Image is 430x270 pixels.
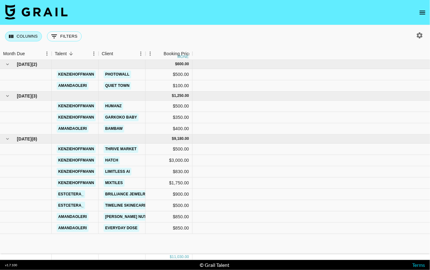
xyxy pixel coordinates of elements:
button: Sort [113,49,122,58]
div: Talent [52,48,99,60]
a: amandaoleri [57,213,89,221]
div: $100.00 [146,80,192,92]
span: [DATE] [17,136,32,142]
div: Talent [55,48,67,60]
a: Timeline Skinecare [104,202,148,209]
div: $850.00 [146,211,192,223]
div: $500.00 [146,144,192,155]
div: 9,180.00 [174,136,189,141]
button: Select columns [5,31,42,41]
a: Quiet Town [104,82,131,90]
button: Sort [67,49,75,58]
div: $ [170,254,172,260]
span: [DATE] [17,93,32,99]
div: $400.00 [146,123,192,135]
div: $ [172,136,174,141]
a: amandaoleri [57,224,89,232]
button: Menu [89,49,99,58]
button: open drawer [416,6,429,19]
a: kenziehoffmann [57,71,96,78]
div: $3,000.00 [146,155,192,166]
div: $1,750.00 [146,177,192,189]
div: $ [175,61,177,67]
a: kenziehoffmann [57,114,96,121]
button: Menu [42,49,52,58]
span: ( 8 ) [32,136,37,142]
a: Thrive Market [104,145,138,153]
div: 600.00 [177,61,189,67]
a: Brilliance Jewelry [104,190,149,198]
a: PhotoWall [104,71,131,78]
div: $850.00 [146,223,192,234]
div: $ [172,93,174,98]
a: kenziehoffmann [57,102,96,110]
a: kenziehoffmann [57,145,96,153]
a: [PERSON_NAME] Nutrition [104,213,161,221]
button: Menu [146,49,155,58]
div: money [177,55,192,59]
img: Grail Talent [5,4,68,19]
a: Humanz [104,102,123,110]
div: $500.00 [146,101,192,112]
button: hide children [3,135,12,143]
a: BamBaw [104,125,124,133]
div: v 1.7.100 [5,263,17,267]
span: ( 3 ) [32,93,37,99]
button: hide children [3,60,12,69]
div: $350.00 [146,112,192,123]
a: Limitless AI [104,168,131,176]
div: $830.00 [146,166,192,177]
div: $500.00 [146,69,192,80]
a: estcetera_ [57,190,85,198]
a: amandaoleri [57,82,89,90]
a: Everyday Dose [104,224,139,232]
div: Client [102,48,113,60]
span: [DATE] [17,61,32,67]
button: Menu [136,49,146,58]
a: kenziehoffmann [57,156,96,164]
a: amandaoleri [57,125,89,133]
a: Mixtiles [104,179,125,187]
button: Show filters [47,31,82,41]
a: estcetera_ [57,202,85,209]
div: © Grail Talent [200,262,230,268]
div: $500.00 [146,200,192,211]
div: Client [99,48,146,60]
a: Terms [412,262,425,268]
a: kenziehoffmann [57,179,96,187]
div: Month Due [3,48,25,60]
a: Garkoko Baby [104,114,139,121]
a: Hatch [104,156,120,164]
div: 11,030.00 [172,254,189,260]
div: 1,250.00 [174,93,189,98]
button: Sort [25,49,34,58]
a: kenziehoffmann [57,168,96,176]
button: hide children [3,92,12,100]
div: $900.00 [146,189,192,200]
button: Sort [155,49,164,58]
div: Booking Price [164,48,191,60]
span: ( 2 ) [32,61,37,67]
